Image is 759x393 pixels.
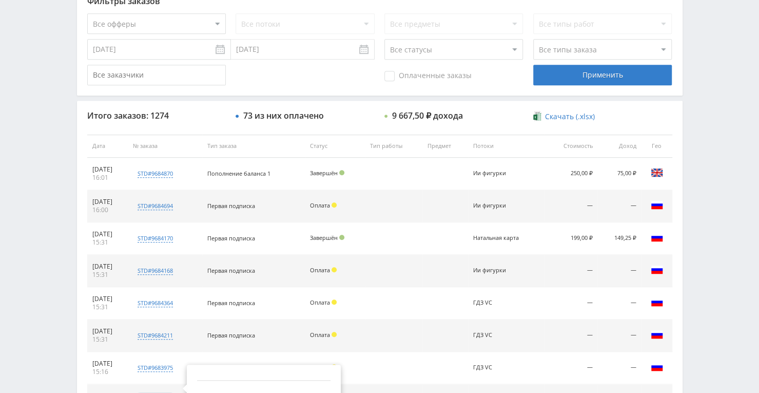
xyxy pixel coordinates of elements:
span: Первая подписка [207,234,255,242]
div: ГДЗ VC [473,364,519,371]
th: Дата [87,135,128,158]
span: Холд [332,202,337,208]
span: Оплаченные заказы [384,71,472,81]
div: Ии фигурки [473,170,519,177]
div: 16:01 [92,174,123,182]
div: 15:31 [92,335,123,344]
img: rus.png [651,361,663,373]
span: Оплата [310,266,330,274]
td: 75,00 ₽ [597,158,641,190]
img: rus.png [651,231,663,244]
span: Холд [332,332,337,337]
img: rus.png [651,296,663,308]
th: Доход [597,135,641,158]
span: Оплата [310,298,330,306]
td: — [544,190,598,222]
div: std#9684211 [138,331,173,340]
div: [DATE] [92,263,123,271]
td: 250,00 ₽ [544,158,598,190]
div: [DATE] [92,295,123,303]
span: Завершён [310,234,338,241]
div: [DATE] [92,360,123,368]
th: Тип работы [365,135,422,158]
th: Статус [305,135,365,158]
span: Холд [332,300,337,305]
img: xlsx [533,111,542,121]
td: — [597,255,641,287]
div: std#9684870 [138,170,173,178]
span: Оплата [310,201,330,209]
div: std#9684694 [138,202,173,210]
div: 16:00 [92,206,123,214]
td: — [544,320,598,352]
td: — [544,287,598,320]
td: — [597,352,641,384]
div: 73 из них оплачено [243,111,324,120]
div: 15:31 [92,238,123,247]
span: Подтвержден [339,235,344,240]
span: Пополнение баланса 1 [207,170,270,177]
td: 199,00 ₽ [544,222,598,255]
div: [DATE] [92,198,123,206]
div: [DATE] [92,327,123,335]
span: Первая подписка [207,331,255,339]
div: 15:31 [92,303,123,311]
div: std#9684364 [138,299,173,307]
div: Применить [533,65,672,85]
div: std#9684170 [138,234,173,242]
span: Первая подписка [207,299,255,307]
td: — [597,190,641,222]
div: [DATE] [92,230,123,238]
img: gbr.png [651,166,663,179]
td: 149,25 ₽ [597,222,641,255]
span: Первая подписка [207,202,255,210]
div: Ии фигурки [473,267,519,274]
a: Скачать (.xlsx) [533,111,595,122]
span: Завершён [310,169,338,177]
input: Все заказчики [87,65,226,85]
th: Стоимость [544,135,598,158]
div: Натальная карта [473,235,519,241]
span: Подтвержден [339,170,344,175]
div: std#9683975 [138,364,173,372]
img: rus.png [651,199,663,211]
div: std#9684168 [138,267,173,275]
td: — [597,320,641,352]
div: Ии фигурки [473,202,519,209]
td: — [544,255,598,287]
span: Холд [332,267,337,272]
div: ГДЗ VC [473,300,519,306]
div: [DATE] [92,165,123,174]
span: Скачать (.xlsx) [545,113,595,121]
img: rus.png [651,328,663,341]
span: Первая подписка [207,364,255,371]
div: 15:31 [92,271,123,279]
td: — [597,287,641,320]
div: ГДЗ VC [473,332,519,339]
div: 15:16 [92,368,123,376]
td: — [544,352,598,384]
th: Гео [641,135,672,158]
span: Оплата [310,363,330,371]
th: Тип заказа [202,135,305,158]
div: Итого заказов: 1274 [87,111,226,120]
span: Оплата [310,331,330,339]
th: Потоки [468,135,544,158]
span: Первая подписка [207,267,255,274]
div: 9 667,50 ₽ дохода [392,111,463,120]
img: rus.png [651,264,663,276]
th: Предмет [422,135,468,158]
th: № заказа [128,135,202,158]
